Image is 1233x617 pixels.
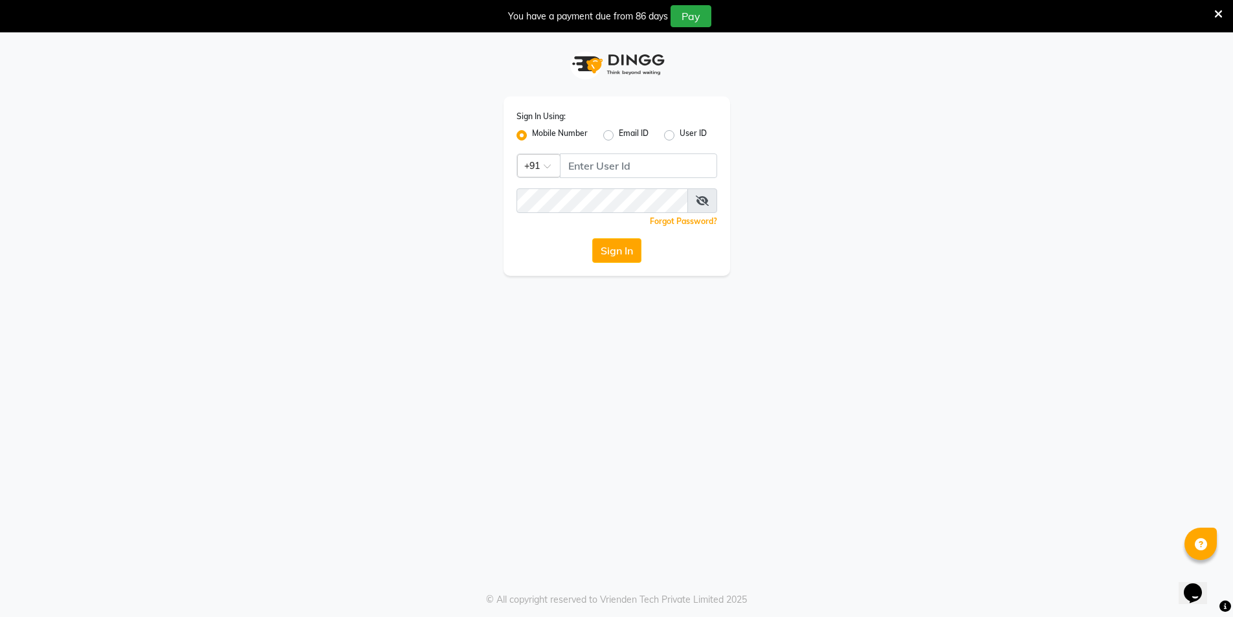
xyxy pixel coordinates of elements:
[592,238,641,263] button: Sign In
[532,128,588,143] label: Mobile Number
[517,188,688,213] input: Username
[650,216,717,226] a: Forgot Password?
[517,111,566,122] label: Sign In Using:
[680,128,707,143] label: User ID
[560,153,717,178] input: Username
[565,45,669,84] img: logo1.svg
[1179,565,1220,604] iframe: chat widget
[671,5,711,27] button: Pay
[619,128,649,143] label: Email ID
[508,10,668,23] div: You have a payment due from 86 days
